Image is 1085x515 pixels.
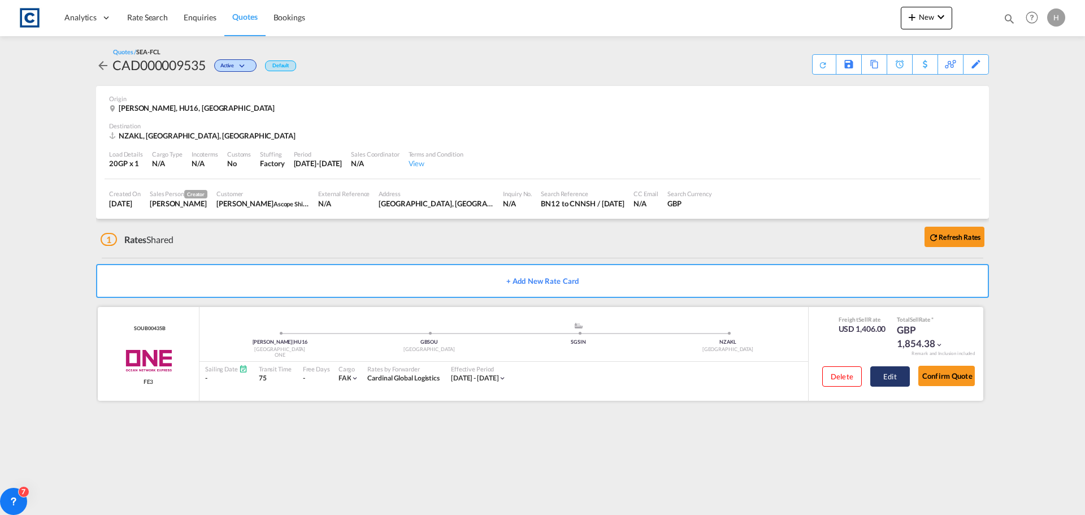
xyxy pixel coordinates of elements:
md-icon: icon-chevron-down [237,63,250,70]
div: Total Rate [897,315,953,323]
div: Search Reference [541,189,624,198]
span: SEA-FCL [136,48,160,55]
div: - [303,374,305,383]
div: Terms and Condition [409,150,463,158]
div: Hannah Nutter [150,198,207,209]
div: CAD000009535 [112,56,206,74]
span: Rates [124,234,147,245]
button: icon-refreshRefresh Rates [925,227,984,247]
div: Cottingham, HU16, United Kingdom [109,103,277,113]
md-icon: icon-refresh [818,59,828,70]
img: ONE [112,347,184,375]
div: Contract / Rate Agreement / Tariff / Spot Pricing Reference Number: SOUB00435B [131,325,165,332]
div: Period [294,150,342,158]
span: Ascope Shipping Services LTD [274,199,354,208]
div: Stuffing [260,150,284,158]
div: External Reference [318,189,370,198]
div: icon-magnify [1003,12,1015,29]
div: NZAKL [653,339,802,346]
span: Subject to Remarks [930,316,934,323]
div: Customer [216,189,309,198]
div: Change Status Here [206,56,259,74]
div: N/A [152,158,183,168]
div: - [205,374,248,383]
button: + Add New Rate Card [96,264,989,298]
md-icon: Schedules Available [239,365,248,373]
div: Load Details [109,150,143,158]
div: USD 1,406.00 [839,323,886,335]
div: N/A [318,198,370,209]
span: Quotes [232,12,257,21]
div: Save As Template [836,55,861,74]
button: Edit [870,366,910,387]
div: Quote PDF is not available at this time [818,55,830,70]
span: Sell [858,316,868,323]
div: CC Email [633,189,658,198]
div: GBSOU [354,339,504,346]
div: 01 Sep 2025 - 30 Sep 2025 [451,374,499,383]
div: Cardinal Global Logistics [367,374,440,383]
div: 75 [259,374,292,383]
div: View [409,158,463,168]
div: Search Currency [667,189,712,198]
md-icon: icon-plus 400-fg [905,10,919,24]
b: Refresh Rates [939,233,980,241]
span: SOUB00435B [131,325,165,332]
div: Freight Rate [839,315,886,323]
div: Sales Person [150,189,207,198]
div: Change Status Here [214,59,257,72]
div: H [1047,8,1065,27]
span: Bookings [274,12,305,22]
div: N/A [633,198,658,209]
md-icon: icon-chevron-down [498,374,506,382]
div: Free Days [303,365,330,373]
span: 1 [101,233,117,246]
div: Rates by Forwarder [367,365,440,373]
div: BN12 to CNNSH / 1 Sep 2025 [541,198,624,209]
div: 30 Sep 2025 [294,158,342,168]
span: Sell [910,316,919,323]
span: Help [1022,8,1041,27]
div: Factory Stuffing [260,158,284,168]
span: [DATE] - [DATE] [451,374,499,382]
md-icon: icon-refresh [928,232,939,243]
div: Quotes /SEA-FCL [113,47,160,56]
div: Default [265,60,296,71]
button: icon-plus 400-fgNewicon-chevron-down [901,7,952,29]
div: N/A [192,158,205,168]
span: [PERSON_NAME], HU16, [GEOGRAPHIC_DATA] [119,103,275,112]
md-icon: icon-chevron-down [935,341,943,349]
div: [GEOGRAPHIC_DATA] [653,346,802,353]
div: Sailing Date [205,365,248,373]
span: Rate Search [127,12,168,22]
div: N/A [351,158,399,168]
md-icon: assets/icons/custom/ship-fill.svg [572,323,585,328]
div: [GEOGRAPHIC_DATA] [354,346,504,353]
div: Incoterms [192,150,218,158]
span: FAK [338,374,351,382]
span: | [292,339,294,345]
div: GBP [667,198,712,209]
span: HU16 [294,339,307,345]
div: Effective Period [451,365,507,373]
div: Customs [227,150,251,158]
div: Inquiry No. [503,189,532,198]
div: Help [1022,8,1047,28]
span: Analytics [64,12,97,23]
div: 1 Sep 2025 [109,198,141,209]
span: New [905,12,948,21]
div: One Business Village, West Dock Street, Hull. HU3 4HH. [379,198,494,209]
div: Cargo Type [152,150,183,158]
div: No [227,158,251,168]
md-icon: icon-magnify [1003,12,1015,25]
img: 1fdb9190129311efbfaf67cbb4249bed.jpeg [17,5,42,31]
div: N/A [503,198,532,209]
span: Cardinal Global Logistics [367,374,440,382]
div: GBP 1,854.38 [897,323,953,350]
button: Confirm Quote [918,366,975,386]
div: ONE [205,352,354,359]
md-icon: icon-chevron-down [351,374,359,382]
div: Created On [109,189,141,198]
button: Delete [822,366,862,387]
div: Remark and Inclusion included [903,350,983,357]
